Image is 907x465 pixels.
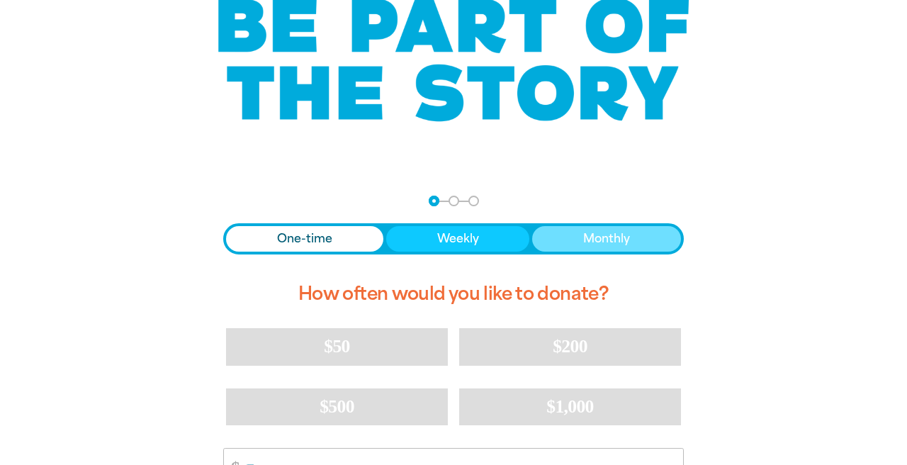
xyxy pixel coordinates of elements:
button: One-time [226,226,383,252]
span: $500 [320,396,354,417]
span: Weekly [437,230,479,247]
button: $200 [459,328,681,365]
button: Weekly [386,226,530,252]
span: $1,000 [546,396,594,417]
h2: How often would you like to donate? [223,271,684,317]
button: Navigate to step 3 of 3 to enter your payment details [468,196,479,206]
button: Navigate to step 1 of 3 to enter your donation amount [429,196,439,206]
span: $200 [553,336,587,357]
button: $500 [226,388,448,425]
button: $1,000 [459,388,681,425]
button: Navigate to step 2 of 3 to enter your details [449,196,459,206]
span: Monthly [583,230,630,247]
button: $50 [226,328,448,365]
span: One-time [277,230,332,247]
button: Monthly [532,226,681,252]
span: $50 [324,336,349,357]
div: Donation frequency [223,223,684,254]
